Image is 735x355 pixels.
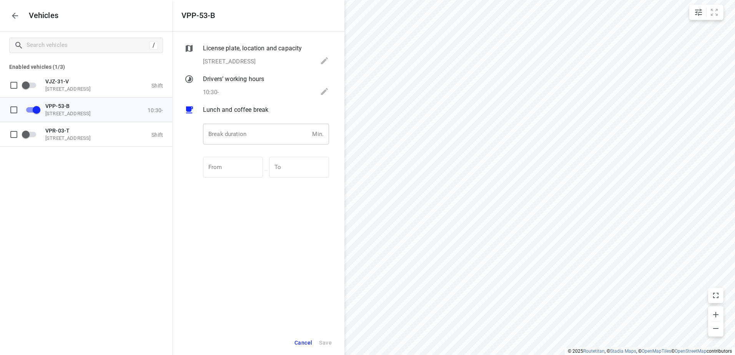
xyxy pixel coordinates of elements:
p: — [263,168,269,173]
p: License plate, location and capacity [203,44,302,53]
p: 10:30- [203,88,219,97]
a: Stadia Maps [610,348,636,354]
div: License plate, location and capacity[STREET_ADDRESS] [185,44,329,67]
svg: Edit [320,56,329,65]
a: OpenMapTiles [642,348,671,354]
p: [STREET_ADDRESS] [203,57,256,66]
div: Lunch and coffee break [185,105,329,116]
span: VPR-03-T [45,127,70,133]
span: Cancel [294,338,312,348]
button: Cancel [291,335,316,351]
p: Vehicles [23,11,59,20]
p: Shift [151,131,163,138]
p: [STREET_ADDRESS] [45,110,122,116]
p: Shift [151,82,163,88]
div: small contained button group [689,5,723,20]
svg: Edit [320,87,329,96]
h5: VPP-53-B [181,11,215,20]
li: © 2025 , © , © © contributors [568,348,732,354]
div: / [150,41,158,50]
p: 10:30- [148,107,163,113]
span: Disable [22,102,41,117]
p: Drivers’ working hours [203,75,264,84]
span: VPP-53-B [45,103,70,109]
a: Routetitan [583,348,605,354]
button: Map settings [691,5,706,20]
p: Lunch and coffee break [203,105,268,114]
span: VJZ-31-V [45,78,69,84]
a: OpenStreetMap [675,348,707,354]
p: [STREET_ADDRESS] [45,135,122,141]
span: Enable [22,78,41,92]
span: Enable [22,127,41,141]
div: Drivers’ working hours10:30- [185,75,329,98]
p: [STREET_ADDRESS] [45,86,122,92]
input: Search vehicles [27,39,150,51]
p: Min. [312,130,324,139]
